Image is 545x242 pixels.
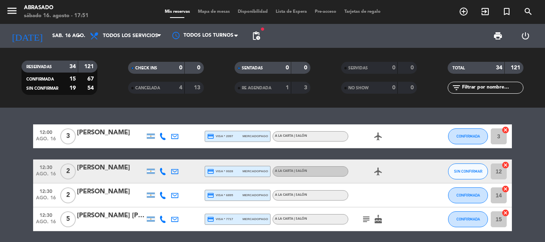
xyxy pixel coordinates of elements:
span: visa * 7717 [207,216,233,223]
strong: 0 [411,85,415,91]
button: CONFIRMADA [448,211,488,227]
strong: 19 [69,85,76,91]
strong: 34 [69,64,76,69]
i: credit_card [207,192,214,199]
i: search [523,7,533,16]
span: print [493,31,503,41]
span: Disponibilidad [234,10,272,14]
strong: 54 [87,85,95,91]
span: Tarjetas de regalo [340,10,385,14]
strong: 121 [511,65,522,71]
i: airplanemode_active [373,167,383,176]
span: SIN CONFIRMAR [26,87,58,91]
strong: 0 [392,65,395,71]
i: arrow_drop_down [74,31,84,41]
strong: 67 [87,76,95,82]
div: [PERSON_NAME] [PERSON_NAME] [77,211,145,221]
i: subject [361,214,371,224]
span: CONFIRMADA [26,77,54,81]
strong: 0 [411,65,415,71]
div: LOG OUT [511,24,539,48]
span: Lista de Espera [272,10,311,14]
span: 12:30 [36,162,56,171]
strong: 121 [84,64,95,69]
span: visa * 0028 [207,168,233,175]
div: Abrasado [24,4,89,12]
span: pending_actions [251,31,261,41]
span: ago. 16 [36,195,56,205]
span: CONFIRMADA [456,134,480,138]
i: cancel [502,126,509,134]
i: airplanemode_active [373,132,383,141]
i: turned_in_not [502,7,511,16]
span: Pre-acceso [311,10,340,14]
strong: 0 [304,65,309,71]
span: CONFIRMADA [456,193,480,197]
span: ago. 16 [36,171,56,181]
span: Mapa de mesas [194,10,234,14]
span: 3 [60,128,76,144]
span: mercadopago [243,216,268,222]
i: credit_card [207,216,214,223]
span: Todos los servicios [103,33,158,39]
strong: 13 [194,85,202,91]
div: [PERSON_NAME] [77,128,145,138]
span: SIN CONFIRMAR [454,169,482,173]
span: ago. 16 [36,219,56,228]
strong: 1 [286,85,289,91]
div: [PERSON_NAME] [77,163,145,173]
span: 12:30 [36,210,56,219]
i: cancel [502,161,509,169]
i: menu [6,5,18,17]
strong: 15 [69,76,76,82]
strong: 0 [286,65,289,71]
span: RESERVADAS [26,65,52,69]
span: A la carta | Salón [275,217,307,220]
strong: 0 [392,85,395,91]
span: ago. 16 [36,136,56,146]
span: fiber_manual_record [260,27,265,31]
span: 2 [60,187,76,203]
i: credit_card [207,168,214,175]
span: visa * 6895 [207,192,233,199]
span: mercadopago [243,193,268,198]
span: 2 [60,163,76,179]
strong: 3 [304,85,309,91]
i: cake [373,214,383,224]
i: credit_card [207,133,214,140]
span: 12:30 [36,186,56,195]
div: [PERSON_NAME] [77,187,145,197]
i: exit_to_app [480,7,490,16]
span: 12:00 [36,127,56,136]
span: A la carta | Salón [275,169,307,173]
i: power_settings_new [521,31,530,41]
span: 5 [60,211,76,227]
strong: 0 [197,65,202,71]
button: CONFIRMADA [448,128,488,144]
span: A la carta | Salón [275,134,307,138]
span: CHECK INS [135,66,157,70]
span: CONFIRMADA [456,217,480,221]
span: mercadopago [243,134,268,139]
span: RE AGENDADA [242,86,271,90]
i: [DATE] [6,27,48,45]
strong: 34 [496,65,502,71]
span: CANCELADA [135,86,160,90]
i: cancel [502,185,509,193]
button: CONFIRMADA [448,187,488,203]
span: mercadopago [243,169,268,174]
span: Mis reservas [161,10,194,14]
i: add_circle_outline [459,7,468,16]
div: sábado 16. agosto - 17:51 [24,12,89,20]
strong: 4 [179,85,182,91]
span: SENTADAS [242,66,263,70]
span: A la carta | Salón [275,193,307,197]
span: visa * 2097 [207,133,233,140]
button: menu [6,5,18,20]
i: filter_list [452,83,461,92]
strong: 0 [179,65,182,71]
span: NO SHOW [348,86,369,90]
input: Filtrar por nombre... [461,83,523,92]
span: SERVIDAS [348,66,368,70]
button: SIN CONFIRMAR [448,163,488,179]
